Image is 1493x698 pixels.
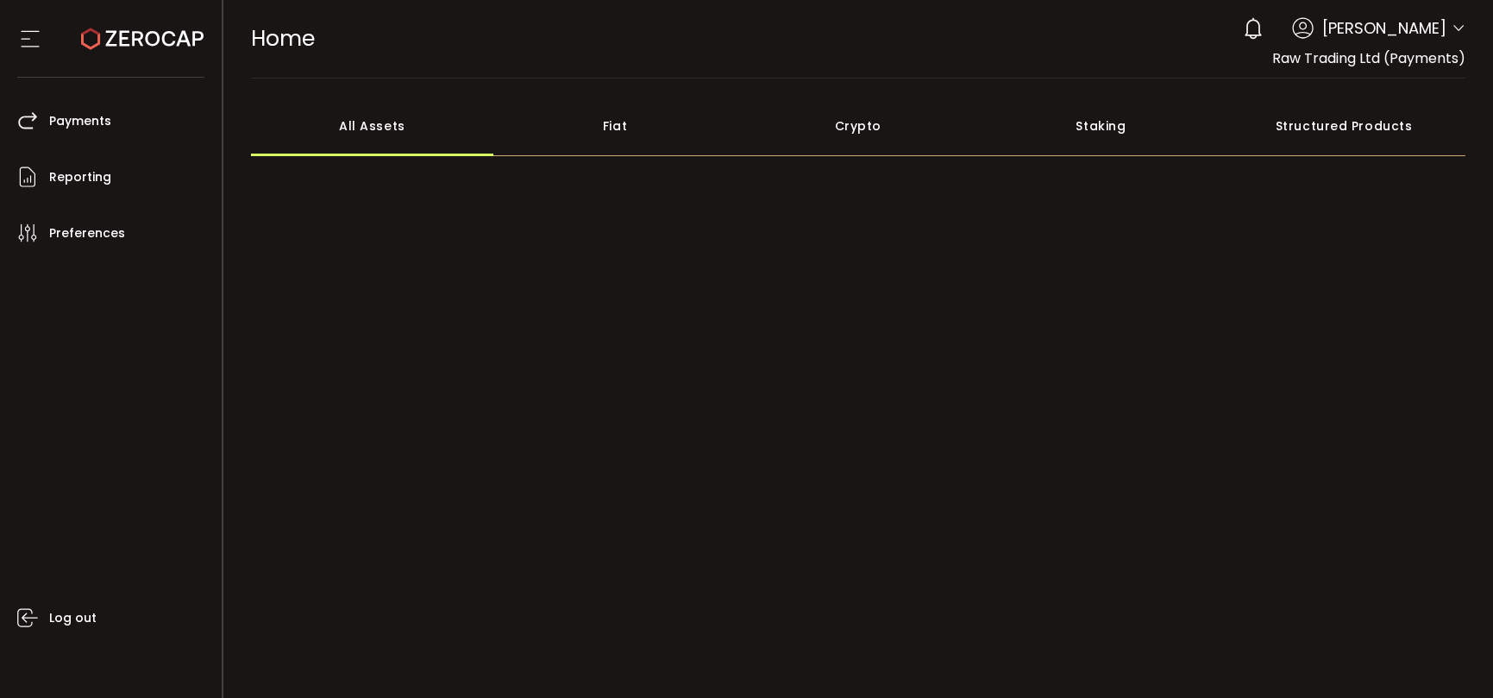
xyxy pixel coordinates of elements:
[49,165,111,190] span: Reporting
[1222,96,1465,156] div: Structured Products
[251,23,315,53] span: Home
[1322,16,1446,40] span: [PERSON_NAME]
[49,221,125,246] span: Preferences
[49,606,97,631] span: Log out
[980,96,1223,156] div: Staking
[1407,615,1493,698] iframe: Chat Widget
[493,96,737,156] div: Fiat
[737,96,980,156] div: Crypto
[49,109,111,134] span: Payments
[1272,48,1465,68] span: Raw Trading Ltd (Payments)
[251,96,494,156] div: All Assets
